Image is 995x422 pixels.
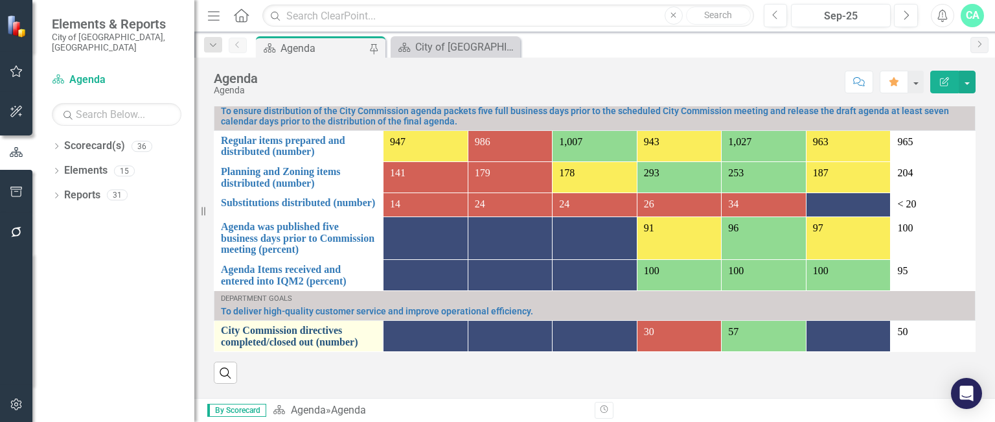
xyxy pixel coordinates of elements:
[132,141,152,152] div: 36
[813,167,829,178] span: 187
[214,260,383,291] td: Double-Click to Edit Right Click for Context Menu
[64,188,100,203] a: Reports
[728,326,738,337] span: 57
[704,10,732,20] span: Search
[221,295,968,303] div: Department Goals
[728,222,738,233] span: 96
[214,193,383,217] td: Double-Click to Edit Right Click for Context Menu
[897,265,908,276] span: 95
[891,162,976,193] td: Double-Click to Edit
[891,260,976,291] td: Double-Click to Edit
[214,86,258,95] div: Agenda
[52,16,181,32] span: Elements & Reports
[891,130,976,161] td: Double-Click to Edit
[214,71,258,86] div: Agenda
[64,163,108,178] a: Elements
[221,325,376,347] a: City Commission directives completed/closed out (number)
[728,136,751,147] span: 1,027
[897,222,913,233] span: 100
[475,198,485,209] span: 24
[390,198,400,209] span: 14
[394,39,517,55] a: City of [GEOGRAPHIC_DATA]
[390,167,406,178] span: 141
[961,4,984,27] button: CA
[52,32,181,53] small: City of [GEOGRAPHIC_DATA], [GEOGRAPHIC_DATA]
[897,167,913,178] span: 204
[728,265,744,276] span: 100
[559,198,569,209] span: 24
[644,222,654,233] span: 91
[415,39,517,55] div: City of [GEOGRAPHIC_DATA]
[728,167,744,178] span: 253
[891,320,976,351] td: Double-Click to Edit
[52,73,181,88] a: Agenda
[221,307,968,316] a: To deliver high-quality customer service and improve operational efficiency.
[559,136,582,147] span: 1,007
[221,197,376,209] a: Substitutions distributed (number)
[475,136,490,147] span: 986
[331,404,366,416] div: Agenda
[107,190,128,201] div: 31
[221,221,376,255] a: Agenda was published five business days prior to Commission meeting (percent)
[214,320,383,351] td: Double-Click to Edit Right Click for Context Menu
[559,167,575,178] span: 178
[951,378,982,409] div: Open Intercom Messenger
[891,217,976,260] td: Double-Click to Edit
[644,198,654,209] span: 26
[214,291,976,321] td: Double-Click to Edit Right Click for Context Menu
[280,40,366,56] div: Agenda
[64,139,125,154] a: Scorecard(s)
[114,165,135,176] div: 15
[6,14,29,37] img: ClearPoint Strategy
[795,8,886,24] div: Sep-25
[644,167,659,178] span: 293
[791,4,891,27] button: Sep-25
[897,326,908,337] span: 50
[390,136,406,147] span: 947
[291,404,326,416] a: Agenda
[214,162,383,193] td: Double-Click to Edit Right Click for Context Menu
[52,103,181,126] input: Search Below...
[813,265,829,276] span: 100
[262,5,753,27] input: Search ClearPoint...
[644,265,659,276] span: 100
[897,136,913,147] span: 965
[221,264,376,287] a: Agenda Items received and entered into IQM2 (percent)
[475,167,490,178] span: 179
[728,198,738,209] span: 34
[897,198,916,209] span: < 20
[214,91,976,130] td: Double-Click to Edit Right Click for Context Menu
[221,106,968,126] a: To ensure distribution of the City Commission agenda packets five full business days prior to the...
[644,136,659,147] span: 943
[221,135,376,158] a: Regular items prepared and distributed (number)
[214,130,383,161] td: Double-Click to Edit Right Click for Context Menu
[686,6,751,25] button: Search
[214,217,383,260] td: Double-Click to Edit Right Click for Context Menu
[644,326,654,337] span: 30
[813,136,829,147] span: 963
[273,403,585,418] div: »
[207,404,266,417] span: By Scorecard
[891,193,976,217] td: Double-Click to Edit
[813,222,823,233] span: 97
[221,166,376,189] a: Planning and Zoning items distributed (number)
